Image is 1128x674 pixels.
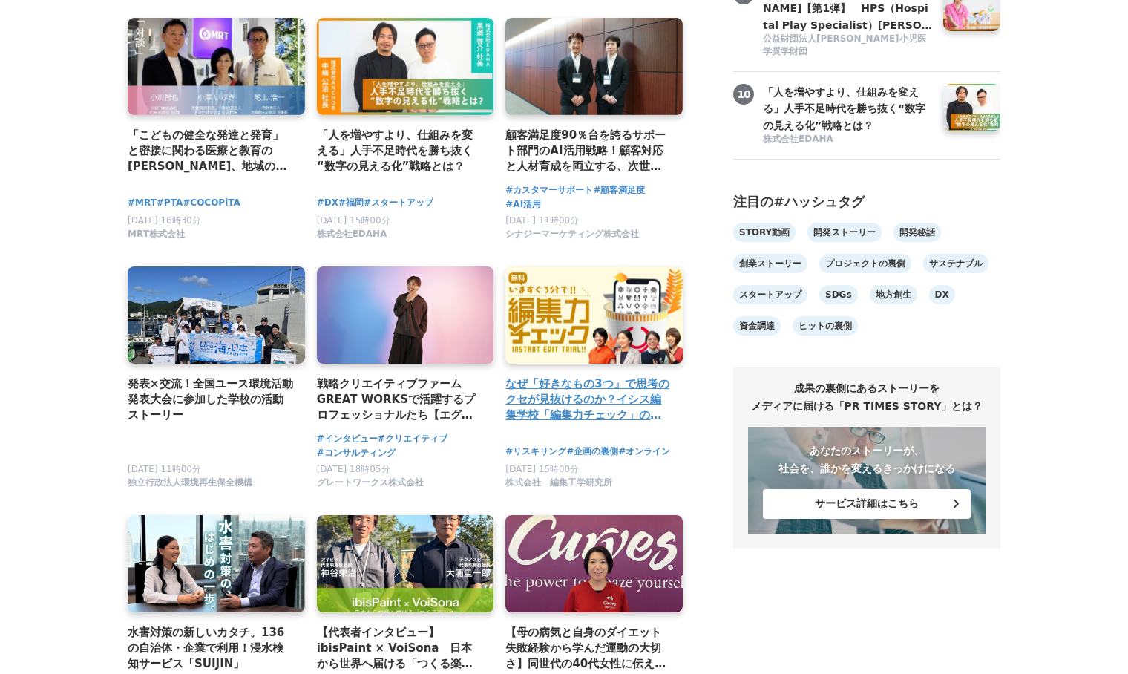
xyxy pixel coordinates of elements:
[128,127,293,175] a: 「こどもの健全な発達と発育」と密接に関わる医療と教育の[PERSON_NAME]、地域の役割や関わり方
[748,379,986,415] h2: 成果の裏側にあるストーリーを メディアに届ける「PR TIMES STORY」とは？
[505,127,671,175] a: 顧客満足度90％台を誇るサポート部門のAI活用戦略！顧客対応と人材育成を両立する、次世代コンタクトセンターへの変革｜コンタクトセンター・アワード[DATE]参加レポート
[128,215,201,226] span: [DATE] 16時30分
[505,197,541,212] a: #AI活用
[317,376,482,424] a: 戦略クリエイティブファーム GREAT WORKSで活躍するプロフェッショナルたち【エグゼクティブクリエイティブディレクター [PERSON_NAME]編】
[128,624,293,673] a: 水害対策の新しいカタチ。136の自治体・企業で利用！浸水検知サービス「SUIJIN」
[748,427,986,534] a: あなたのストーリーが、社会を、誰かを変えるきっかけになる サービス詳細はこちら
[793,316,858,336] a: ヒットの裏側
[317,196,338,210] a: #DX
[505,445,566,459] a: #リスキリング
[317,232,387,243] a: 株式会社EDAHA
[505,481,612,491] a: 株式会社 編集工学研究所
[819,285,858,304] a: SDGs
[870,285,917,304] a: 地方創生
[317,477,424,489] span: グレートワークス株式会社
[317,432,378,446] a: #インタビュー
[338,196,364,210] a: #福岡
[317,624,482,673] a: 【代表者インタビュー】ibisPaint × VoiSona 日本から世界へ届ける「つくる楽しさ」 ～アイビスがテクノスピーチと挑戦する、新しい創作文化の形成～
[128,196,157,210] a: #MRT
[128,376,293,424] a: 発表×交流！全国ユース環境活動発表大会に参加した学校の活動ストーリー
[505,232,639,243] a: シナジーマーケティング株式会社
[128,481,252,491] a: 独立行政法人環境再生保全機構
[763,489,971,519] button: サービス詳細はこちら
[763,442,971,477] p: あなたのストーリーが、 社会を、誰かを変えるきっかけになる
[128,477,252,489] span: 独立行政法人環境再生保全機構
[317,446,396,460] a: #コンサルティング
[566,445,618,459] a: #企画の裏側
[128,464,201,474] span: [DATE] 11時00分
[763,33,932,58] span: 公益財団法人[PERSON_NAME]小児医学奨学財団
[733,84,754,105] span: 10
[157,196,183,210] a: #PTA
[618,445,670,459] a: #オンライン
[819,254,911,273] a: プロジェクトの裏側
[763,133,833,145] span: 株式会社EDAHA
[807,223,882,242] a: 開発ストーリー
[317,464,390,474] span: [DATE] 18時05分
[128,232,185,243] a: MRT株式会社
[317,215,390,226] span: [DATE] 15時00分
[733,192,1000,212] div: 注目の#ハッシュタグ
[317,127,482,175] a: 「人を増やすより、仕組みを変える」人手不足時代を勝ち抜く“数字の見える化”戦略とは？
[893,223,941,242] a: 開発秘話
[733,254,807,273] a: 創業ストーリー
[505,624,671,673] a: 【母の病気と自身のダイエット失敗経験から学んだ運動の大切さ】同世代の40代女性に伝えたいこと
[733,285,807,304] a: スタートアップ
[733,316,781,336] a: 資金調達
[505,228,639,241] span: シナジーマーケティング株式会社
[505,183,593,197] a: #カスタマーサポート
[183,196,240,210] a: #COCOPiTA
[128,228,185,241] span: MRT株式会社
[505,464,579,474] span: [DATE] 15時00分
[763,84,932,134] h3: 「人を増やすより、仕組みを変える」人手不足時代を勝ち抜く“数字の見える化”戦略とは？
[593,183,645,197] a: #顧客満足度
[763,84,932,131] a: 「人を増やすより、仕組みを変える」人手不足時代を勝ち抜く“数字の見える化”戦略とは？
[733,223,796,242] a: STORY動画
[378,432,447,446] a: #クリエイティブ
[505,215,579,226] span: [DATE] 11時00分
[929,285,955,304] a: DX
[505,376,671,424] a: なぜ「好きなもの3つ」で思考のクセが見抜けるのか？イシス編集学校「編集力チェック」の秘密
[923,254,988,273] a: サステナブル
[505,477,612,489] span: 株式会社 編集工学研究所
[364,196,433,210] a: #スタートアップ
[317,228,387,241] span: 株式会社EDAHA
[317,481,424,491] a: グレートワークス株式会社
[763,133,932,147] a: 株式会社EDAHA
[763,33,932,59] a: 公益財団法人[PERSON_NAME]小児医学奨学財団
